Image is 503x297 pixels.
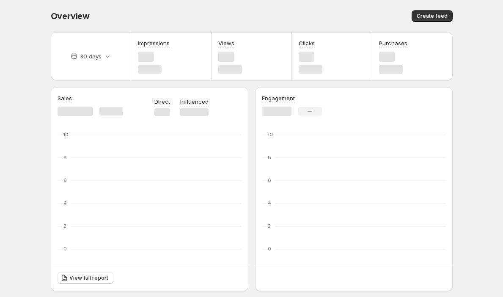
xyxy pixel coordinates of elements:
text: 10 [63,132,69,137]
text: 8 [268,154,271,160]
button: Create feed [412,10,453,22]
text: 2 [63,223,66,229]
text: 8 [63,154,67,160]
h3: Purchases [379,39,407,47]
h3: Clicks [299,39,315,47]
h3: Views [218,39,234,47]
a: View full report [58,272,113,284]
span: Create feed [417,13,448,19]
text: 4 [268,200,271,206]
span: Overview [51,11,90,21]
p: 30 days [80,52,102,60]
text: 6 [63,177,67,183]
text: 0 [63,246,67,252]
text: 2 [268,223,271,229]
text: 10 [268,132,273,137]
p: Influenced [180,97,209,106]
h3: Engagement [262,94,295,102]
text: 6 [268,177,271,183]
span: View full report [69,275,108,281]
text: 0 [268,246,271,252]
text: 4 [63,200,67,206]
h3: Sales [58,94,72,102]
p: Direct [154,97,170,106]
h3: Impressions [138,39,170,47]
